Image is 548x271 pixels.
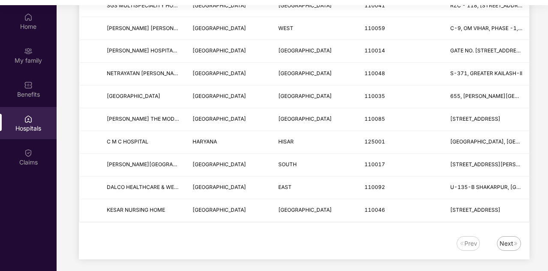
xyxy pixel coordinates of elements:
[186,108,271,131] td: DELHI
[364,161,385,167] span: 110017
[107,161,203,167] span: [PERSON_NAME][GEOGRAPHIC_DATA]
[271,154,357,177] td: SOUTH
[24,149,33,157] img: svg+xml;base64,PHN2ZyBpZD0iQ2xhaW0iIHhtbG5zPSJodHRwOi8vd3d3LnczLm9yZy8yMDAwL3N2ZyIgd2lkdGg9IjIwIi...
[278,47,332,54] span: [GEOGRAPHIC_DATA]
[271,85,357,108] td: NEW DELHI
[193,25,246,31] span: [GEOGRAPHIC_DATA]
[186,177,271,199] td: DELHI
[443,199,529,222] td: WZ61A/3B PANKHA ROAD NEW DELHI, NEW DELHI
[271,108,357,131] td: NEW DELHI
[186,131,271,154] td: HARYANA
[500,239,513,248] div: Next
[450,116,500,122] span: [STREET_ADDRESS]
[193,161,246,167] span: [GEOGRAPHIC_DATA]
[193,2,246,9] span: [GEOGRAPHIC_DATA]
[107,116,303,122] span: [PERSON_NAME] THE MODERN EYE CARE CENTRE(CASHLESS ONLY FOR PVT)
[364,70,385,76] span: 110048
[271,17,357,40] td: WEST
[450,70,522,76] span: S-371, GREATER KAILASH-II
[513,241,518,246] img: svg+xml;base64,PHN2ZyB4bWxucz0iaHR0cDovL3d3dy53My5vcmcvMjAwMC9zdmciIHdpZHRoPSIxNiIgaGVpZ2h0PSIxNi...
[364,93,385,99] span: 110035
[443,131,529,154] td: DELHI ROAD, HISAR
[459,241,464,246] img: svg+xml;base64,PHN2ZyB4bWxucz0iaHR0cDovL3d3dy53My5vcmcvMjAwMC9zdmciIHdpZHRoPSIxNiIgaGVpZ2h0PSIxNi...
[271,131,357,154] td: HISAR
[450,161,543,167] span: [STREET_ADDRESS][PERSON_NAME]
[100,177,186,199] td: DALCO HEALTHCARE & WELLNESS CENTER
[186,85,271,108] td: DELHI
[107,184,216,190] span: DALCO HEALTHCARE & WELLNESS CENTER
[464,239,477,248] div: Prev
[193,47,246,54] span: [GEOGRAPHIC_DATA]
[278,25,293,31] span: WEST
[278,161,297,167] span: SOUTH
[107,207,165,213] span: KESAR NURSING HOME
[364,116,385,122] span: 110085
[278,2,332,9] span: [GEOGRAPHIC_DATA]
[364,2,385,9] span: 110041
[443,17,529,40] td: C-9, OM VIHAR, PHASE -1, UTTAM NAGAR
[193,184,246,190] span: [GEOGRAPHIC_DATA]
[100,63,186,85] td: NETRAYATAN DR GROVERS EYE CARE AND OBS AND GYNAE CENTRE
[107,93,160,99] span: [GEOGRAPHIC_DATA]
[193,70,246,76] span: [GEOGRAPHIC_DATA]
[278,184,292,190] span: EAST
[443,177,529,199] td: U-135-B SHAKARPUR, NEW DELHI
[186,40,271,63] td: DELHI
[193,138,217,145] span: HARYANA
[443,154,529,177] td: 90/43, MALVIYA NAGAR, NEW DELHI
[107,2,191,9] span: SGS MULTISPECIALITY HOSPITAL
[186,154,271,177] td: DELHI
[443,85,529,108] td: 655, ONKAR NAGAR-2, TRI NAGAR
[364,184,385,190] span: 110092
[443,108,529,131] td: BLOCK NO-C, POCKET NO-11, PLOT NO 9 & 10, NEAR NDPL OFFICE, SECTOR-3 ROHINI, DELHI-110085
[107,138,148,145] span: C M C HOSPITAL
[24,81,33,89] img: svg+xml;base64,PHN2ZyBpZD0iQmVuZWZpdHMiIHhtbG5zPSJodHRwOi8vd3d3LnczLm9yZy8yMDAwL3N2ZyIgd2lkdGg9Ij...
[364,47,385,54] span: 110014
[278,207,332,213] span: [GEOGRAPHIC_DATA]
[100,85,186,108] td: NAVJEEWAN MEDICAL CENTRE
[271,177,357,199] td: EAST
[100,199,186,222] td: KESAR NURSING HOME
[186,17,271,40] td: DELHI
[100,17,186,40] td: MATA ROOP RANI MAGGO AND MAHINDRU HOSPITAL
[364,207,385,213] span: 110046
[107,25,303,31] span: [PERSON_NAME] [PERSON_NAME] AND [PERSON_NAME][GEOGRAPHIC_DATA]
[364,25,385,31] span: 110059
[24,47,33,55] img: svg+xml;base64,PHN2ZyB3aWR0aD0iMjAiIGhlaWdodD0iMjAiIHZpZXdCb3g9IjAgMCAyMCAyMCIgZmlsbD0ibm9uZSIgeG...
[193,93,246,99] span: [GEOGRAPHIC_DATA]
[271,199,357,222] td: NEW DELHI
[271,40,357,63] td: NEW DELHI
[278,116,332,122] span: [GEOGRAPHIC_DATA]
[278,93,332,99] span: [GEOGRAPHIC_DATA]
[100,154,186,177] td: AAKASH HOSPITAL
[100,131,186,154] td: C M C HOSPITAL
[271,63,357,85] td: NEW DELHI
[278,70,332,76] span: [GEOGRAPHIC_DATA]
[186,63,271,85] td: DELHI
[107,70,287,76] span: NETRAYATAN [PERSON_NAME] EYE CARE AND OBS AND GYNAE CENTRE
[443,63,529,85] td: S-371, GREATER KAILASH-II
[100,40,186,63] td: JEEWAN HOSPITAL AND NURSING HOME PVT LTD GATE NO 1
[24,13,33,21] img: svg+xml;base64,PHN2ZyBpZD0iSG9tZSIgeG1sbnM9Imh0dHA6Ly93d3cudzMub3JnLzIwMDAvc3ZnIiB3aWR0aD0iMjAiIG...
[193,207,246,213] span: [GEOGRAPHIC_DATA]
[107,47,281,54] span: [PERSON_NAME] HOSPITAL AND NURSING HOME PVT LTD GATE NO 1
[100,108,186,131] td: NAYAN THE MODERN EYE CARE CENTRE(CASHLESS ONLY FOR PVT)
[278,138,294,145] span: HISAR
[193,116,246,122] span: [GEOGRAPHIC_DATA]
[186,199,271,222] td: DELHI
[24,115,33,123] img: svg+xml;base64,PHN2ZyBpZD0iSG9zcGl0YWxzIiB4bWxucz0iaHR0cDovL3d3dy53My5vcmcvMjAwMC9zdmciIHdpZHRoPS...
[364,138,385,145] span: 125001
[443,40,529,63] td: GATE NO. 1, 150 , JEEWAN NAGAR, NEW DELHI
[450,207,500,213] span: [STREET_ADDRESS]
